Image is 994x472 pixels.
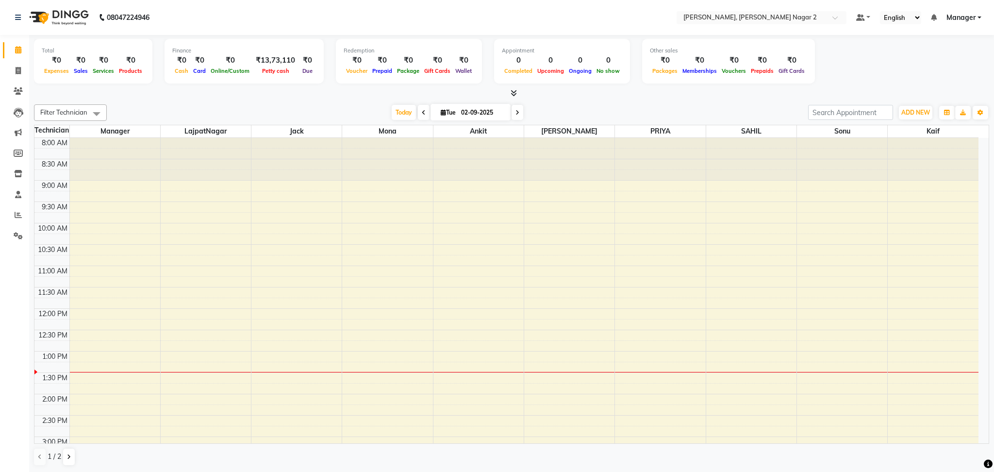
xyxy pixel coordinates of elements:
span: Packages [650,67,680,74]
span: Manager [70,125,160,137]
div: 0 [594,55,622,66]
div: ₹0 [370,55,395,66]
span: Card [191,67,208,74]
div: Finance [172,47,316,55]
span: ADD NEW [901,109,930,116]
div: 11:00 AM [36,266,69,276]
div: 8:30 AM [40,159,69,169]
input: 2025-09-02 [458,105,507,120]
span: Products [116,67,145,74]
div: ₹0 [453,55,474,66]
span: Mona [342,125,432,137]
div: ₹13,73,110 [252,55,299,66]
input: Search Appointment [808,105,893,120]
span: Vouchers [719,67,748,74]
span: Today [392,105,416,120]
div: 1:00 PM [40,352,69,362]
span: No show [594,67,622,74]
div: 8:00 AM [40,138,69,148]
div: 0 [535,55,566,66]
span: Prepaid [370,67,395,74]
div: ₹0 [719,55,748,66]
div: ₹0 [71,55,90,66]
div: Appointment [502,47,622,55]
span: kaif [888,125,978,137]
span: Gift Cards [776,67,807,74]
div: Redemption [344,47,474,55]
div: 11:30 AM [36,287,69,298]
div: ₹0 [42,55,71,66]
span: Wallet [453,67,474,74]
span: Memberships [680,67,719,74]
span: Cash [172,67,191,74]
div: Technician [34,125,69,135]
span: Manager [946,13,976,23]
div: Total [42,47,145,55]
span: Petty cash [260,67,292,74]
div: ₹0 [344,55,370,66]
span: Sales [71,67,90,74]
span: Upcoming [535,67,566,74]
span: PRIYA [615,125,705,137]
span: Ankit [433,125,524,137]
div: 10:30 AM [36,245,69,255]
div: 2:00 PM [40,394,69,405]
div: ₹0 [422,55,453,66]
div: ₹0 [299,55,316,66]
div: ₹0 [208,55,252,66]
div: ₹0 [90,55,116,66]
iframe: chat widget [953,433,984,462]
span: 1 / 2 [48,452,61,462]
span: Services [90,67,116,74]
div: 0 [566,55,594,66]
div: ₹0 [191,55,208,66]
div: ₹0 [748,55,776,66]
span: Expenses [42,67,71,74]
span: SAHIL [706,125,796,137]
b: 08047224946 [107,4,149,31]
div: 9:30 AM [40,202,69,212]
span: sonu [797,125,887,137]
div: 10:00 AM [36,223,69,234]
span: Voucher [344,67,370,74]
span: LajpatNagar [161,125,251,137]
img: logo [25,4,91,31]
div: 3:00 PM [40,437,69,447]
div: Other sales [650,47,807,55]
span: Gift Cards [422,67,453,74]
span: Jack [251,125,342,137]
span: Prepaids [748,67,776,74]
div: ₹0 [650,55,680,66]
span: Package [395,67,422,74]
div: ₹0 [395,55,422,66]
button: ADD NEW [899,106,932,119]
div: 2:30 PM [40,416,69,426]
span: Tue [438,109,458,116]
div: 1:30 PM [40,373,69,383]
div: 12:00 PM [36,309,69,319]
div: 0 [502,55,535,66]
div: ₹0 [116,55,145,66]
span: Completed [502,67,535,74]
div: 12:30 PM [36,330,69,340]
div: 9:00 AM [40,181,69,191]
div: ₹0 [776,55,807,66]
span: Ongoing [566,67,594,74]
span: Online/Custom [208,67,252,74]
div: ₹0 [680,55,719,66]
span: Filter Technician [40,108,87,116]
span: Due [300,67,315,74]
span: [PERSON_NAME] [524,125,614,137]
div: ₹0 [172,55,191,66]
